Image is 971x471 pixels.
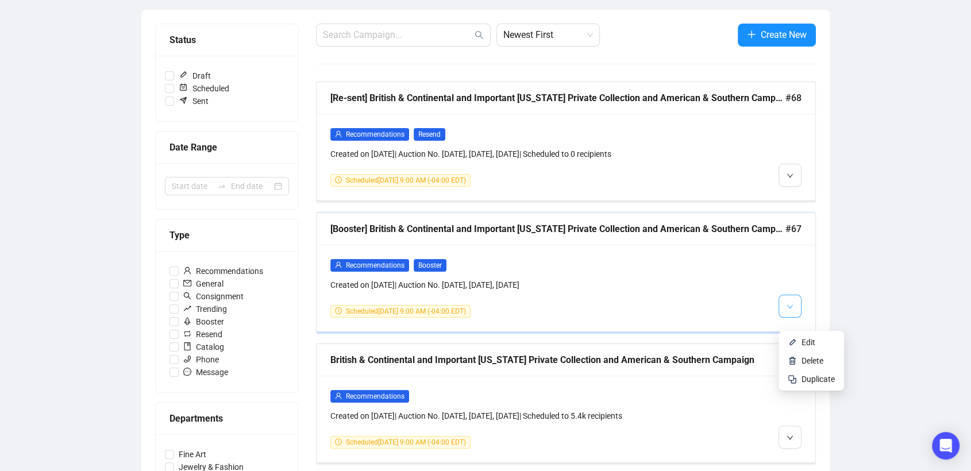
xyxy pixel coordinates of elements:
[475,30,484,40] span: search
[414,259,446,272] span: Booster
[179,303,232,315] span: Trending
[323,28,472,42] input: Search Campaign...
[330,148,682,160] div: Created on [DATE] | Auction No. [DATE], [DATE], [DATE] | Scheduled to 0 recipients
[346,176,466,184] span: Scheduled [DATE] 9:00 AM (-04:00 EDT)
[330,279,682,291] div: Created on [DATE] | Auction No. [DATE], [DATE], [DATE]
[231,180,272,192] input: End date
[738,24,816,47] button: Create New
[174,95,213,107] span: Sent
[169,33,284,47] div: Status
[335,438,342,445] span: clock-circle
[414,128,445,141] span: Resend
[346,392,404,400] span: Recommendations
[183,355,191,363] span: phone
[179,353,224,366] span: Phone
[330,353,785,367] div: British & Continental and Important [US_STATE] Private Collection and American & Southern Campaign
[787,434,793,441] span: down
[346,261,404,269] span: Recommendations
[346,438,466,446] span: Scheduled [DATE] 9:00 AM (-04:00 EDT)
[761,28,807,42] span: Create New
[335,392,342,399] span: user
[174,70,215,82] span: Draft
[785,91,802,105] span: #68
[183,292,191,300] span: search
[316,82,816,201] a: [Re-sent] British & Continental and Important [US_STATE] Private Collection and American & Southe...
[169,228,284,242] div: Type
[747,30,756,39] span: plus
[802,375,835,384] span: Duplicate
[179,341,229,353] span: Catalog
[346,130,404,138] span: Recommendations
[183,342,191,350] span: book
[335,261,342,268] span: user
[169,140,284,155] div: Date Range
[183,279,191,287] span: mail
[179,277,228,290] span: General
[335,130,342,137] span: user
[183,267,191,275] span: user
[179,315,229,328] span: Booster
[316,213,816,332] a: [Booster] British & Continental and Important [US_STATE] Private Collection and American & Southe...
[330,410,682,422] div: Created on [DATE] | Auction No. [DATE], [DATE], [DATE] | Scheduled to 5.4k recipients
[802,356,823,365] span: Delete
[174,82,234,95] span: Scheduled
[788,338,797,347] img: svg+xml;base64,PHN2ZyB4bWxucz0iaHR0cDovL3d3dy53My5vcmcvMjAwMC9zdmciIHhtbG5zOnhsaW5rPSJodHRwOi8vd3...
[316,343,816,463] a: British & Continental and Important [US_STATE] Private Collection and American & Southern Campaig...
[802,338,815,347] span: Edit
[788,375,797,384] img: svg+xml;base64,PHN2ZyB4bWxucz0iaHR0cDovL3d3dy53My5vcmcvMjAwMC9zdmciIHdpZHRoPSIyNCIgaGVpZ2h0PSIyNC...
[346,307,466,315] span: Scheduled [DATE] 9:00 AM (-04:00 EDT)
[183,330,191,338] span: retweet
[335,307,342,314] span: clock-circle
[787,303,793,310] span: down
[330,222,785,236] div: [Booster] British & Continental and Important [US_STATE] Private Collection and American & Southe...
[183,368,191,376] span: message
[179,290,248,303] span: Consignment
[183,304,191,312] span: rise
[179,265,268,277] span: Recommendations
[932,432,960,460] div: Open Intercom Messenger
[217,182,226,191] span: swap-right
[217,182,226,191] span: to
[785,222,802,236] span: #67
[179,366,233,379] span: Message
[787,172,793,179] span: down
[172,180,213,192] input: Start date
[335,176,342,183] span: clock-circle
[330,91,785,105] div: [Re-sent] British & Continental and Important [US_STATE] Private Collection and American & Southe...
[788,356,797,365] img: svg+xml;base64,PHN2ZyB4bWxucz0iaHR0cDovL3d3dy53My5vcmcvMjAwMC9zdmciIHhtbG5zOnhsaW5rPSJodHRwOi8vd3...
[183,317,191,325] span: rocket
[174,448,211,461] span: Fine Art
[503,24,593,46] span: Newest First
[169,411,284,426] div: Departments
[179,328,227,341] span: Resend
